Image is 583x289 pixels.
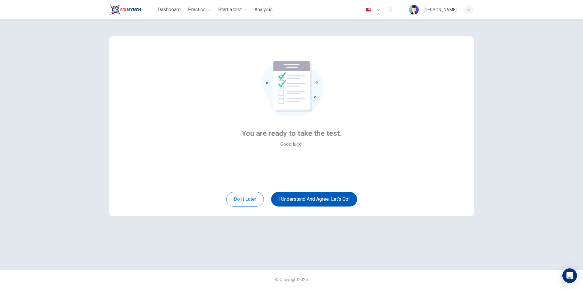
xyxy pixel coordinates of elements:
span: © Copyright 2025 [275,277,308,282]
span: You are ready to take the test. [242,129,342,138]
span: Good luck! [280,141,303,148]
button: Practice [186,4,213,15]
span: Practice [188,6,206,13]
img: en [365,8,372,12]
div: [PERSON_NAME] [424,6,457,13]
div: Open Intercom Messenger [562,268,577,283]
span: Dashboard [158,6,181,13]
a: Train Test logo [109,4,155,16]
span: Analysis [254,6,273,13]
img: Profile picture [409,5,419,15]
button: Dashboard [155,4,183,15]
img: Train Test logo [109,4,141,16]
button: Start a test [216,4,250,15]
button: Do it later [226,192,264,207]
span: Start a test [218,6,242,13]
button: I understand and agree. Let’s go! [271,192,357,207]
button: Analysis [252,4,275,15]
